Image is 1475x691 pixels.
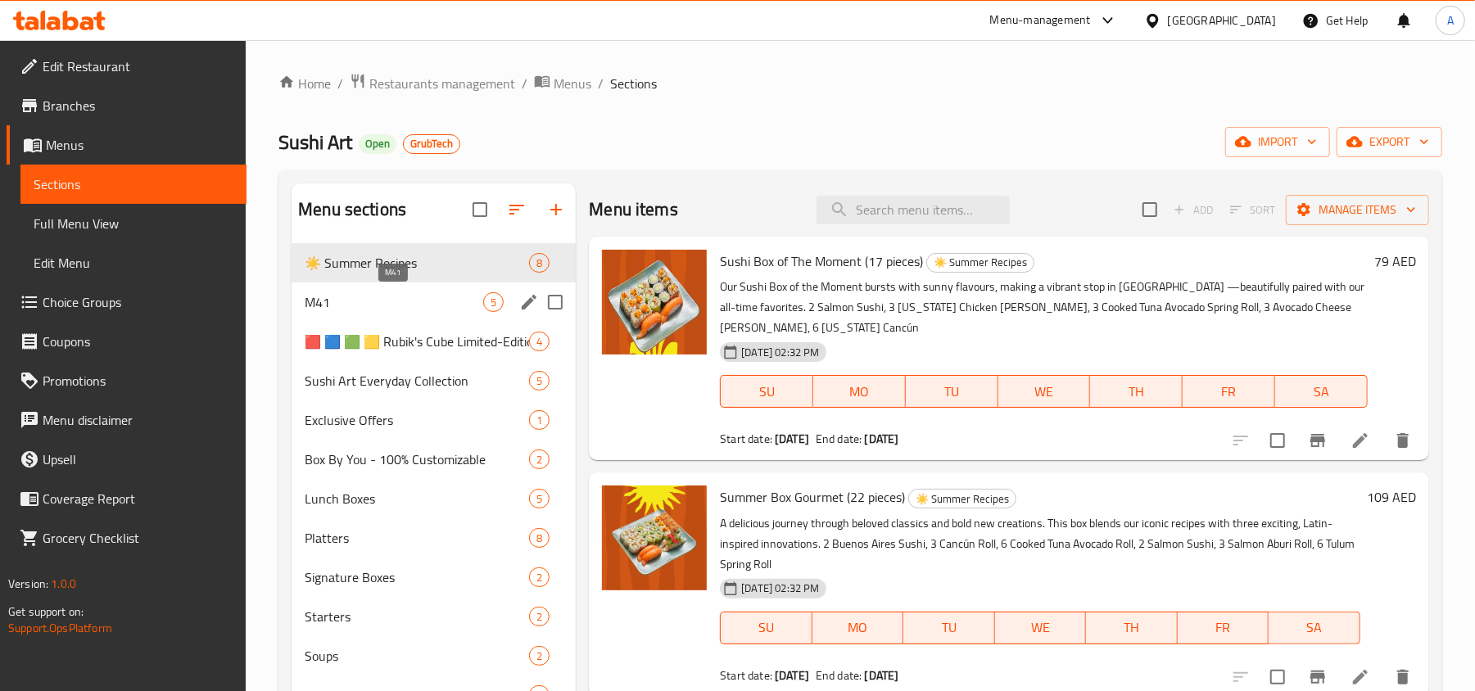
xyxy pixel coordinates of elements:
[720,513,1360,575] p: A delicious journey through beloved classics and bold new creations. This box blends our iconic r...
[7,440,247,479] a: Upsell
[1282,380,1361,404] span: SA
[529,449,550,469] div: items
[1184,616,1263,639] span: FR
[305,371,529,391] span: Sushi Art Everyday Collection
[43,96,233,115] span: Branches
[817,196,1010,224] input: search
[529,371,550,391] div: items
[305,607,529,626] div: Starters
[7,518,247,558] a: Grocery Checklist
[529,332,550,351] div: items
[7,125,247,165] a: Menus
[720,249,923,273] span: Sushi Box of The Moment (17 pieces)
[8,601,84,622] span: Get support on:
[278,73,1442,94] nav: breadcrumb
[305,253,529,273] span: ☀️ Summer Recipes
[1086,612,1178,644] button: TH
[1367,486,1416,508] h6: 109 AED
[865,665,899,686] b: [DATE]
[529,567,550,587] div: items
[8,617,112,639] a: Support.OpsPlatform
[51,573,76,594] span: 1.0.0
[1275,616,1354,639] span: SA
[1298,421,1337,460] button: Branch-specific-item
[46,135,233,155] span: Menus
[720,375,813,408] button: SU
[602,250,707,355] img: Sushi Box of The Moment (17 pieces)
[34,214,233,233] span: Full Menu View
[775,428,809,449] b: [DATE]
[305,528,529,548] div: Platters
[337,74,343,93] li: /
[1090,375,1183,408] button: TH
[7,361,247,400] a: Promotions
[720,612,812,644] button: SU
[909,490,1016,508] span: ☀️ Summer Recipes
[908,489,1016,508] div: ☀️ Summer Recipes
[720,485,905,509] span: Summer Box Gourmet (22 pieces)
[292,243,576,282] div: ☀️ Summer Recipes8
[292,322,576,361] div: 🟥 🟦 🟩 🟨 Rubik's Cube Limited-Edition4
[7,282,247,322] a: Choice Groups
[775,665,809,686] b: [DATE]
[530,373,549,389] span: 5
[530,334,549,350] span: 4
[1374,250,1416,273] h6: 79 AED
[305,646,529,666] div: Soups
[292,636,576,675] div: Soups2
[530,531,549,546] span: 8
[990,11,1091,30] div: Menu-management
[530,609,549,625] span: 2
[1286,195,1429,225] button: Manage items
[359,137,396,151] span: Open
[43,56,233,76] span: Edit Restaurant
[43,371,233,391] span: Promotions
[720,428,772,449] span: Start date:
[43,292,233,312] span: Choice Groups
[910,616,989,639] span: TU
[1269,612,1360,644] button: SA
[812,612,904,644] button: MO
[463,192,497,227] span: Select all sections
[20,243,247,282] a: Edit Menu
[7,47,247,86] a: Edit Restaurant
[720,665,772,686] span: Start date:
[292,400,576,440] div: Exclusive Offers1
[43,449,233,469] span: Upsell
[7,86,247,125] a: Branches
[298,197,406,222] h2: Menu sections
[819,616,898,639] span: MO
[305,489,529,508] div: Lunch Boxes
[34,253,233,273] span: Edit Menu
[1168,11,1276,29] div: [GEOGRAPHIC_DATA]
[598,74,604,93] li: /
[292,479,576,518] div: Lunch Boxes5
[278,124,352,160] span: Sushi Art
[517,290,541,314] button: edit
[34,174,233,194] span: Sections
[305,567,529,587] span: Signature Boxes
[816,428,862,449] span: End date:
[1097,380,1176,404] span: TH
[530,648,549,664] span: 2
[727,380,807,404] span: SU
[727,616,805,639] span: SU
[534,73,591,94] a: Menus
[497,190,536,229] span: Sort sections
[529,646,550,666] div: items
[530,413,549,428] span: 1
[522,74,527,93] li: /
[1275,375,1368,408] button: SA
[7,400,247,440] a: Menu disclaimer
[8,573,48,594] span: Version:
[292,361,576,400] div: Sushi Art Everyday Collection5
[7,322,247,361] a: Coupons
[43,528,233,548] span: Grocery Checklist
[305,410,529,430] span: Exclusive Offers
[1183,375,1275,408] button: FR
[530,491,549,507] span: 5
[529,528,550,548] div: items
[735,345,826,360] span: [DATE] 02:32 PM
